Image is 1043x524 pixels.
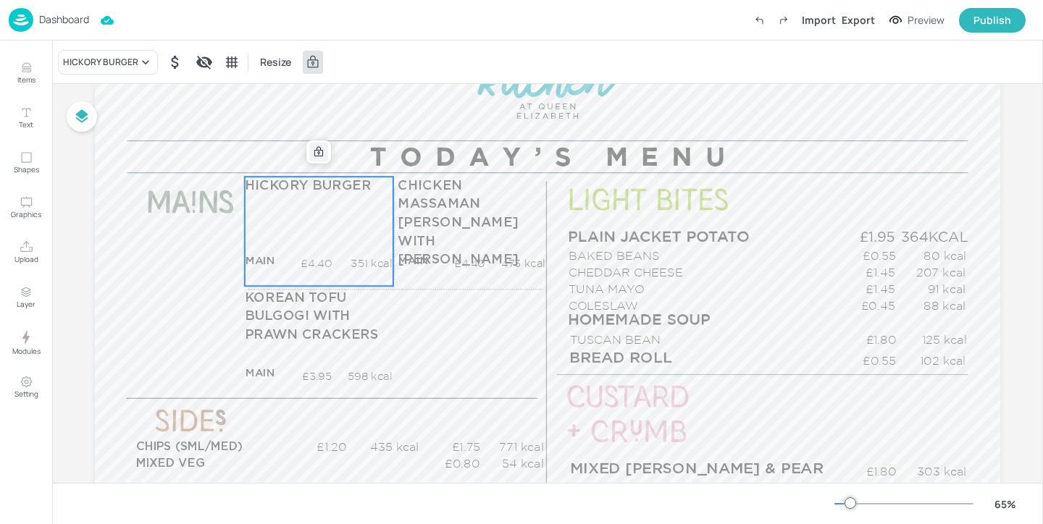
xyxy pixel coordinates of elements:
span: MAIN [398,255,428,266]
span: 78 kcal [924,481,965,494]
p: Dashboard [39,14,89,25]
span: WITH CUSTARD [569,481,664,494]
span: £0.80 [445,457,479,470]
span: BREAD ROLL [569,350,671,365]
div: Preview [908,12,944,28]
span: CHEDDAR CHEESE [569,266,683,279]
span: 80 kcal [923,249,966,262]
span: £1.20 [317,440,346,453]
span: 473 kcal [501,258,545,269]
span: £0.55 [863,354,896,367]
span: KOREAN TOFU BULGOGI WITH PRAWN CRACKERS [245,292,379,342]
div: Import [802,12,836,28]
div: HICKORY BURGER [63,56,138,69]
span: £4.40 [454,258,485,269]
span: 54 kcal [502,457,543,470]
span: £4.40 [301,258,332,269]
img: logo-86c26b7e.jpg [9,8,33,32]
span: Resize [257,54,294,69]
span: MAIN [246,368,275,379]
span: 102 kcal [920,354,965,367]
button: Preview [881,9,953,31]
div: Display condition [193,51,216,74]
div: 65 % [988,496,1023,512]
span: £2.20 [862,481,895,494]
span: 207 kcal [916,266,965,279]
span: £1.45 [866,282,895,295]
div: Export [842,12,875,28]
label: Undo (Ctrl + Z) [747,8,771,33]
span: 351 kcal [351,258,392,269]
span: 303 kcal [917,465,966,478]
span: MIXED VEG [136,457,204,469]
span: £0.55 [863,249,896,262]
span: 88 kcal [923,299,965,312]
span: £1.45 [866,266,895,279]
span: BAKED BEANS [569,249,659,262]
span: 435 kcal [370,440,419,453]
label: Redo (Ctrl + Y) [771,8,796,33]
span: 91 kcal [928,282,965,295]
span: £1.75 [452,440,479,453]
span: £1.80 [866,465,897,478]
span: MIXED [PERSON_NAME] & PEAR PUDDING [570,461,824,497]
span: COLESLAW [569,299,638,312]
span: 771 kcal [499,440,543,453]
span: MAIN [246,255,275,266]
span: 598 kcal [348,370,393,381]
span: £3.95 [302,370,332,381]
span: £0.45 [861,299,895,312]
span: £1.80 [866,333,897,346]
span: 125 kcal [922,333,966,346]
button: Publish [959,8,1026,33]
span: TUNA MAYO [569,282,644,295]
div: Hide symbol [164,51,187,74]
span: CHIPS (SML/MED) [136,441,243,452]
span: HICKORY BURGER [245,179,371,192]
span: TUSCAN BEAN [570,333,661,346]
div: Publish [973,12,1011,28]
span: CHICKEN MASSAMAN [PERSON_NAME] WITH [PERSON_NAME] [398,179,518,266]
